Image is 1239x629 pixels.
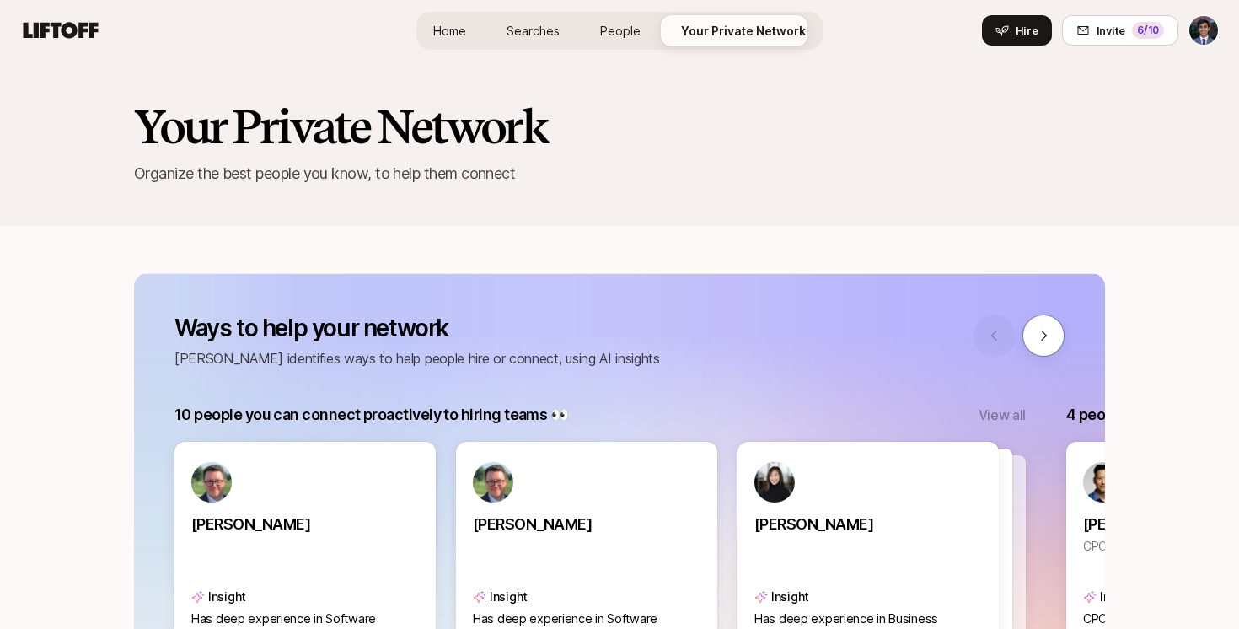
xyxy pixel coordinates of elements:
img: b086f479_5cbd_46db_a0d1_1935c710145d.jpg [473,462,513,503]
button: Avi Saraf [1188,15,1219,46]
p: Insight [490,587,528,607]
p: 10 people you can connect proactively to hiring teams 👀 [174,403,568,427]
span: Invite [1097,22,1125,39]
span: People [600,22,641,40]
a: [PERSON_NAME] [754,503,982,536]
img: Avi Saraf [1189,16,1218,45]
p: [PERSON_NAME] [473,513,700,536]
button: Invite6/10 [1062,15,1178,46]
p: Insight [1100,587,1138,607]
p: [PERSON_NAME] [191,513,419,536]
p: [PERSON_NAME] identifies ways to help people hire or connect, using AI insights [174,347,660,369]
a: Searches [493,15,573,46]
a: People [587,15,654,46]
p: Insight [208,587,246,607]
button: Hire [982,15,1052,46]
span: Home [433,22,466,40]
button: View all [979,404,1026,426]
h2: Your Private Network [134,101,1105,152]
div: 6 /10 [1132,22,1164,39]
img: b086f479_5cbd_46db_a0d1_1935c710145d.jpg [191,462,232,503]
a: [PERSON_NAME] [473,503,700,536]
a: Home [420,15,480,46]
p: Ways to help your network [174,314,660,341]
a: [PERSON_NAME] [191,503,419,536]
a: Your Private Network [668,15,819,46]
p: Insight [771,587,809,607]
img: f904a5f7_5936_4a99_8c39_d14bac439982.jfif [754,462,795,503]
img: a8cbebfc_0e44_4441_865e_9bd2f0cc6ecb.jpg [1083,462,1124,503]
span: Your Private Network [681,22,806,40]
p: [PERSON_NAME] [754,513,982,536]
p: Organize the best people you know, to help them connect [134,162,1105,185]
span: Hire [1016,22,1038,39]
span: Searches [507,22,560,40]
